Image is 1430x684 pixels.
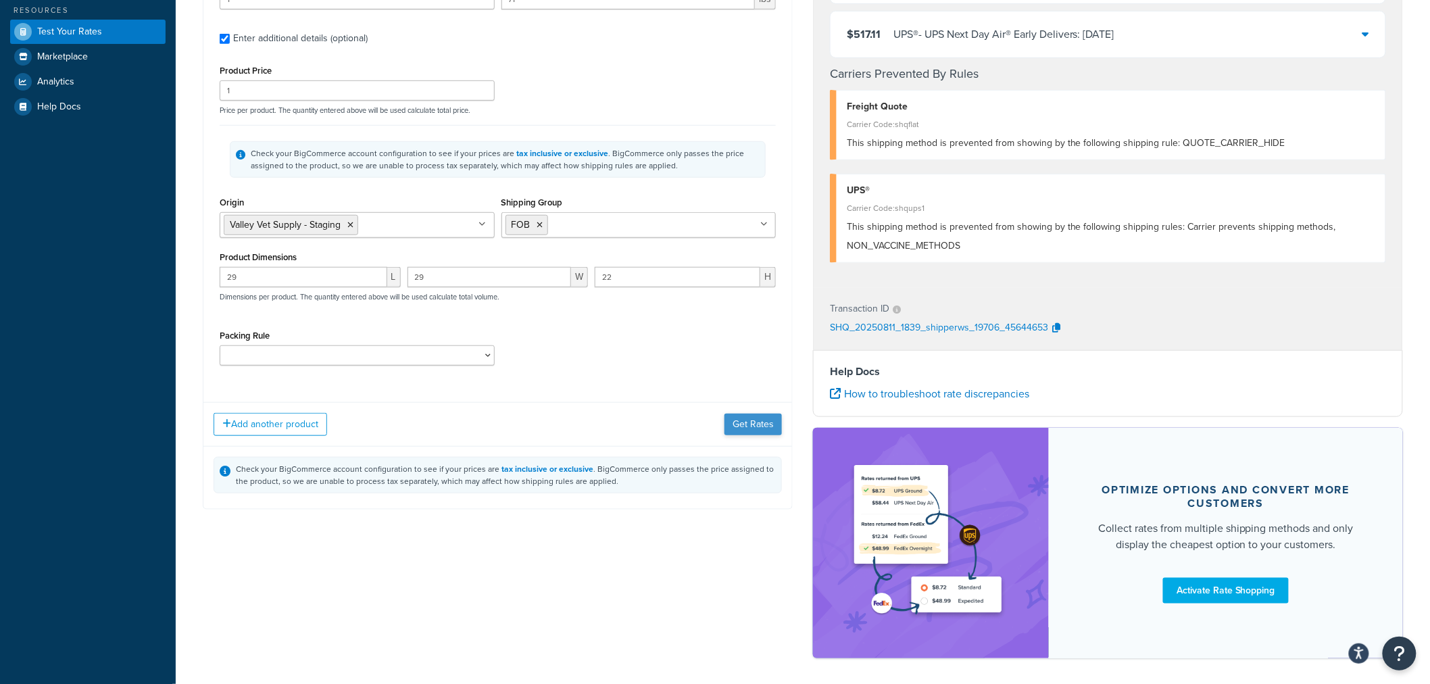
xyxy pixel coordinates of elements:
input: Enter additional details (optional) [220,34,230,44]
span: Marketplace [37,51,88,63]
h4: Help Docs [830,364,1386,380]
h4: Carriers Prevented By Rules [830,65,1386,83]
span: Analytics [37,76,74,88]
a: Activate Rate Shopping [1163,578,1289,604]
label: Packing Rule [220,331,270,341]
button: Add another product [214,413,327,436]
div: Freight Quote [847,97,1375,116]
a: tax inclusive or exclusive [516,147,608,160]
span: This shipping method is prevented from showing by the following shipping rules: Carrier prevents ... [847,220,1336,253]
span: Help Docs [37,101,81,113]
label: Product Price [220,66,272,76]
span: L [387,267,401,287]
a: How to troubleshoot rate discrepancies [830,386,1029,401]
p: SHQ_20250811_1839_shipperws_19706_45644653 [830,318,1048,339]
p: Transaction ID [830,299,889,318]
span: FOB [512,218,531,232]
button: Open Resource Center [1383,637,1416,670]
label: Origin [220,197,244,207]
div: Enter additional details (optional) [233,29,368,48]
button: Get Rates [724,414,782,435]
span: Valley Vet Supply - Staging [230,218,341,232]
a: Test Your Rates [10,20,166,44]
label: Shipping Group [501,197,563,207]
a: tax inclusive or exclusive [501,463,593,475]
div: Carrier Code: shqflat [847,115,1375,134]
div: Check your BigCommerce account configuration to see if your prices are . BigCommerce only passes ... [236,463,776,487]
div: Check your BigCommerce account configuration to see if your prices are . BigCommerce only passes ... [251,147,760,172]
p: Price per product. The quantity entered above will be used calculate total price. [216,105,779,115]
div: Collect rates from multiple shipping methods and only display the cheapest option to your customers. [1081,520,1371,553]
span: Test Your Rates [37,26,102,38]
div: Resources [10,5,166,16]
img: feature-image-rateshop-7084cbbcb2e67ef1d54c2e976f0e592697130d5817b016cf7cc7e13314366067.png [847,448,1016,638]
p: Dimensions per product. The quantity entered above will be used calculate total volume. [216,292,499,301]
div: UPS® - UPS Next Day Air® Early Delivers: [DATE] [893,25,1114,44]
div: UPS® [847,181,1375,200]
div: Optimize options and convert more customers [1081,483,1371,510]
span: This shipping method is prevented from showing by the following shipping rule: QUOTE_CARRIER_HIDE [847,136,1285,150]
span: H [760,267,776,287]
a: Analytics [10,70,166,94]
span: $517.11 [847,26,881,42]
label: Product Dimensions [220,252,297,262]
span: W [571,267,588,287]
a: Marketplace [10,45,166,69]
div: Carrier Code: shqups1 [847,199,1375,218]
a: Help Docs [10,95,166,119]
